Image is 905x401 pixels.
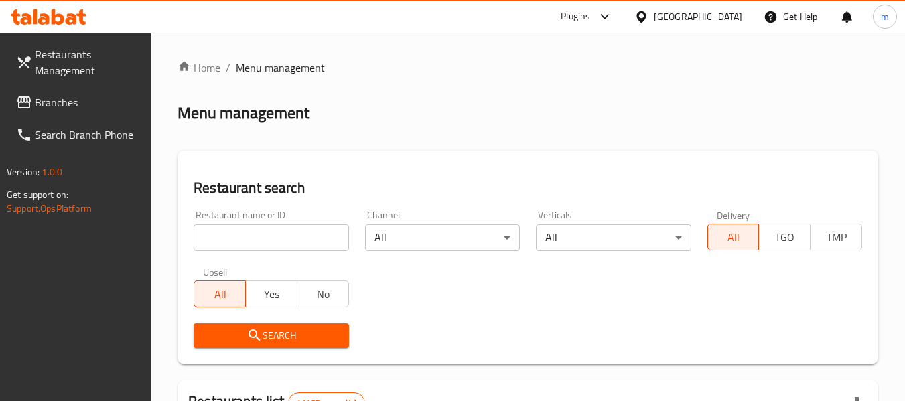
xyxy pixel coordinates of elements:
h2: Menu management [178,102,309,124]
button: TGO [758,224,811,250]
span: Branches [35,94,141,110]
li: / [226,60,230,76]
button: Search [194,323,348,348]
div: All [536,224,691,251]
nav: breadcrumb [178,60,878,76]
span: All [713,228,754,247]
button: TMP [810,224,862,250]
span: Version: [7,163,40,181]
span: All [200,285,240,304]
button: No [297,280,349,307]
span: TMP [816,228,857,247]
a: Home [178,60,220,76]
button: Yes [245,280,297,307]
button: All [707,224,760,250]
a: Branches [5,86,151,118]
a: Search Branch Phone [5,118,151,151]
span: Menu management [236,60,325,76]
span: Search [204,327,338,344]
a: Restaurants Management [5,38,151,86]
span: Get support on: [7,186,68,204]
span: Search Branch Phone [35,127,141,143]
div: [GEOGRAPHIC_DATA] [654,9,742,24]
span: No [303,285,344,304]
span: Yes [251,285,292,304]
h2: Restaurant search [194,178,862,198]
div: Plugins [561,9,590,25]
a: Support.OpsPlatform [7,199,92,217]
span: m [881,9,889,24]
label: Delivery [717,210,750,220]
span: Restaurants Management [35,46,141,78]
label: Upsell [203,267,228,276]
input: Search for restaurant name or ID.. [194,224,348,251]
span: 1.0.0 [42,163,62,181]
button: All [194,280,246,307]
div: All [365,224,520,251]
span: TGO [764,228,805,247]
